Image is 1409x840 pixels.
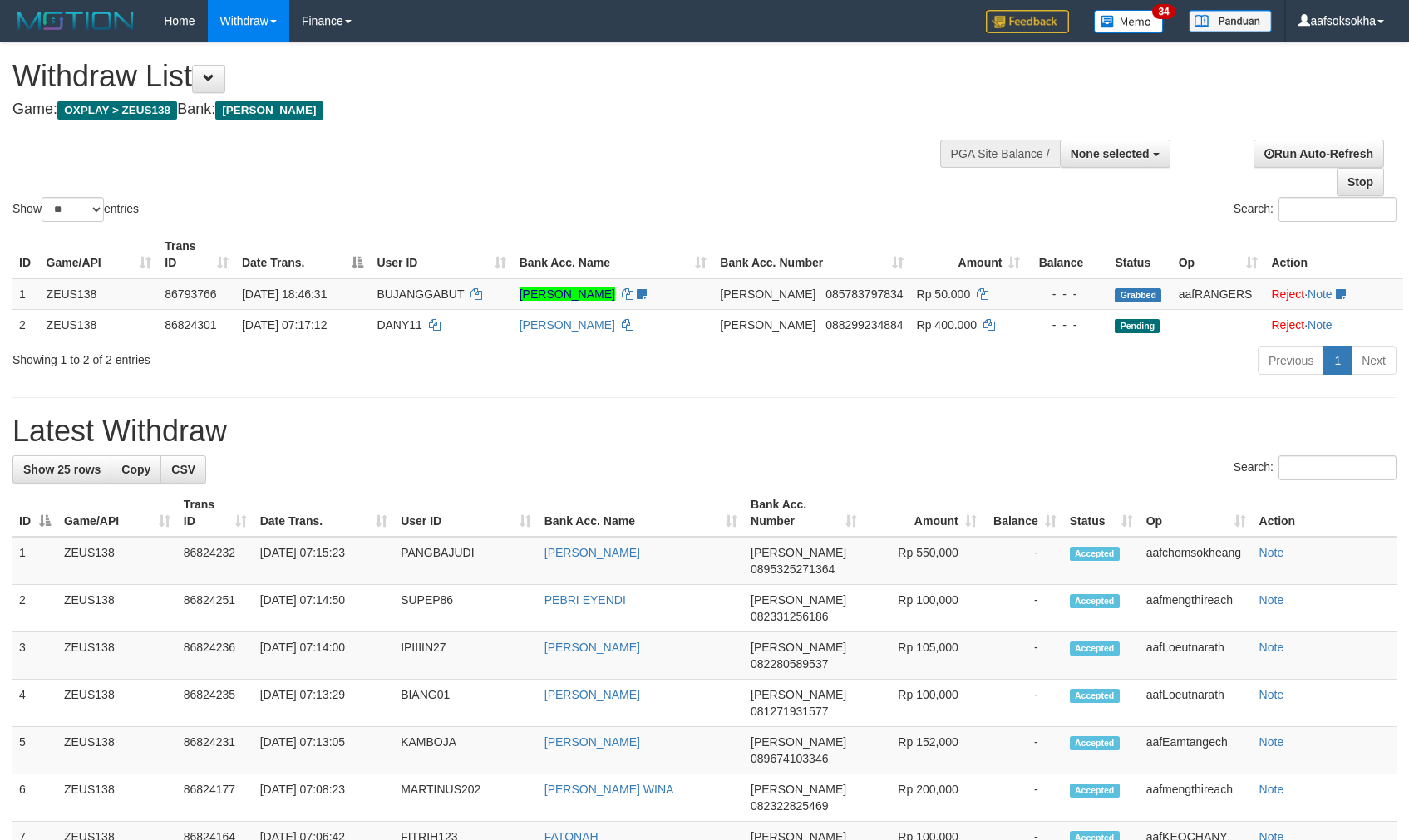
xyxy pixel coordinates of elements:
a: [PERSON_NAME] [544,641,640,654]
h1: Latest Withdraw [12,415,1397,448]
td: ZEUS138 [40,309,159,340]
td: - [983,585,1063,632]
td: 86824232 [177,537,254,585]
span: [PERSON_NAME] [215,101,323,120]
th: Amount: activate to sort column ascending [864,489,983,537]
th: Trans ID: activate to sort column ascending [158,231,235,278]
span: BUJANGGABUT [377,287,464,301]
span: 86824301 [165,318,216,332]
td: aafRANGERS [1172,278,1265,310]
td: Rp 550,000 [864,537,983,585]
span: Rp 400.000 [917,318,977,332]
span: [PERSON_NAME] [751,783,846,796]
span: Accepted [1070,689,1120,703]
td: aafLoeutnarath [1140,632,1253,680]
a: Copy [111,455,161,484]
span: Copy 088299234884 to clipboard [825,318,903,332]
span: Copy [121,463,150,476]
span: Accepted [1070,736,1120,750]
span: DANY11 [377,318,421,332]
span: 86793766 [165,287,216,301]
span: [PERSON_NAME] [751,688,846,701]
a: [PERSON_NAME] [544,546,640,559]
td: [DATE] 07:13:29 [254,680,394,727]
td: - [983,680,1063,727]
td: aafmengthireach [1140,774,1253,822]
th: Date Trans.: activate to sort column descending [235,231,370,278]
span: Show 25 rows [23,463,101,476]
h4: Game: Bank: [12,101,923,118]
span: Copy 0895325271364 to clipboard [751,562,835,576]
td: 1 [12,278,40,310]
input: Search: [1278,197,1397,222]
th: Game/API: activate to sort column ascending [40,231,159,278]
th: Balance [1027,231,1108,278]
a: Next [1351,346,1397,375]
td: PANGBAJUDI [394,537,538,585]
a: [PERSON_NAME] WINA [544,783,674,796]
span: [PERSON_NAME] [751,546,846,559]
div: - - - [1033,286,1101,302]
img: panduan.png [1189,10,1272,32]
td: 86824177 [177,774,254,822]
label: Show entries [12,197,139,222]
th: Game/API: activate to sort column ascending [57,489,177,537]
td: IPIIIIN27 [394,632,538,680]
a: 1 [1323,346,1352,375]
th: User ID: activate to sort column ascending [370,231,512,278]
td: BIANG01 [394,680,538,727]
span: Accepted [1070,784,1120,798]
td: aafEamtangech [1140,727,1253,774]
a: Reject [1271,318,1304,332]
a: Show 25 rows [12,455,111,484]
td: 86824251 [177,585,254,632]
a: [PERSON_NAME] [520,318,615,332]
span: [DATE] 18:46:31 [242,287,327,301]
img: Button%20Memo.svg [1094,10,1164,33]
td: Rp 105,000 [864,632,983,680]
select: Showentries [42,197,104,222]
div: Showing 1 to 2 of 2 entries [12,345,574,368]
span: Accepted [1070,594,1120,608]
td: Rp 100,000 [864,585,983,632]
td: - [983,774,1063,822]
th: User ID: activate to sort column ascending [394,489,538,537]
a: Note [1259,688,1284,701]
th: Trans ID: activate to sort column ascending [177,489,254,537]
a: Note [1259,593,1284,607]
span: Copy 082322825469 to clipboard [751,799,828,813]
td: Rp 152,000 [864,727,983,774]
td: 1 [12,537,57,585]
td: 6 [12,774,57,822]
span: [PERSON_NAME] [751,735,846,749]
td: Rp 100,000 [864,680,983,727]
input: Search: [1278,455,1397,480]
a: [PERSON_NAME] [544,688,640,701]
label: Search: [1234,455,1397,480]
td: aafmengthireach [1140,585,1253,632]
td: MARTINUS202 [394,774,538,822]
th: ID: activate to sort column descending [12,489,57,537]
th: Bank Acc. Name: activate to sort column ascending [513,231,714,278]
td: ZEUS138 [57,585,177,632]
a: Reject [1271,287,1304,301]
td: SUPEP86 [394,585,538,632]
td: ZEUS138 [57,537,177,585]
span: Copy 082280589537 to clipboard [751,657,828,671]
th: Bank Acc. Number: activate to sort column ascending [744,489,864,537]
a: PEBRI EYENDI [544,593,626,607]
td: ZEUS138 [57,680,177,727]
td: 4 [12,680,57,727]
span: [PERSON_NAME] [751,593,846,607]
label: Search: [1234,197,1397,222]
a: Stop [1337,168,1384,196]
th: Balance: activate to sort column ascending [983,489,1063,537]
th: ID [12,231,40,278]
div: - - - [1033,317,1101,333]
td: KAMBOJA [394,727,538,774]
a: [PERSON_NAME] [544,735,640,749]
td: [DATE] 07:13:05 [254,727,394,774]
a: Note [1259,546,1284,559]
div: PGA Site Balance / [940,140,1060,168]
a: Run Auto-Refresh [1254,140,1384,168]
